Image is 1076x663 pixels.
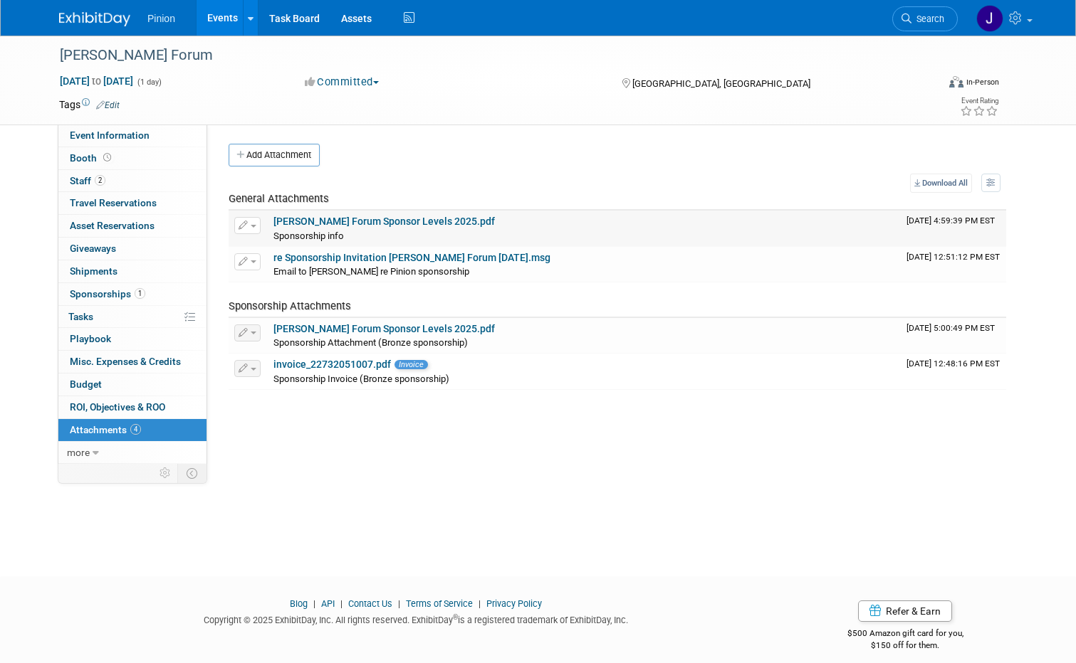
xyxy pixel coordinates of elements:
div: [PERSON_NAME] Forum [55,43,919,68]
span: [DATE] [DATE] [59,75,134,87]
span: Event Information [70,129,150,141]
td: Upload Timestamp [901,318,1006,354]
span: 2 [95,175,105,186]
a: Refer & Earn [858,600,952,622]
span: | [395,598,404,609]
span: Travel Reservations [70,197,157,208]
a: Search [892,6,958,31]
td: Tags [59,97,120,112]
span: Invoice [395,360,428,369]
a: Blog [290,598,308,609]
span: Sponsorships [70,288,145,299]
a: Shipments [58,260,207,282]
a: Travel Reservations [58,192,207,214]
div: Event Rating [960,97,998,105]
a: Budget [58,373,207,396]
span: (1 day) [136,78,162,87]
span: General Attachments [229,192,329,205]
a: Sponsorships1 [58,283,207,305]
div: Event Format [860,74,999,95]
span: Upload Timestamp [907,216,995,226]
a: Download All [910,174,972,193]
a: Playbook [58,328,207,350]
td: Upload Timestamp [901,247,1006,282]
td: Toggle Event Tabs [178,464,207,482]
span: Sponsorship Invoice (Bronze sponsorship) [273,373,449,384]
a: Booth [58,147,207,169]
span: Upload Timestamp [907,323,995,333]
div: $500 Amazon gift card for you, [793,618,1017,651]
span: Shipments [70,265,117,277]
span: | [337,598,346,609]
span: Booth not reserved yet [100,152,114,163]
a: Giveaways [58,238,207,260]
span: [GEOGRAPHIC_DATA], [GEOGRAPHIC_DATA] [632,78,810,89]
span: Tasks [68,311,93,322]
span: 1 [135,288,145,299]
a: Asset Reservations [58,215,207,237]
span: Search [912,14,944,24]
img: ExhibitDay [59,12,130,26]
span: 4 [130,424,141,435]
a: re Sponsorship Invitation [PERSON_NAME] Forum [DATE].msg [273,252,550,263]
span: Sponsorship info [273,230,344,241]
a: Tasks [58,306,207,328]
span: Asset Reservations [70,220,155,231]
a: Contact Us [348,598,392,609]
span: Upload Timestamp [907,252,1000,262]
td: Personalize Event Tab Strip [153,464,178,482]
img: Format-Inperson.png [949,76,963,87]
span: Staff [70,175,105,186]
span: more [67,447,90,458]
span: Budget [70,378,102,390]
a: [PERSON_NAME] Forum Sponsor Levels 2025.pdf [273,323,495,334]
td: Upload Timestamp [901,354,1006,389]
td: Upload Timestamp [901,211,1006,246]
a: Edit [96,100,120,110]
a: more [58,442,207,464]
a: [PERSON_NAME] Forum Sponsor Levels 2025.pdf [273,216,495,227]
span: | [310,598,319,609]
span: Booth [70,152,114,164]
a: Privacy Policy [486,598,542,609]
div: In-Person [966,77,999,87]
span: Attachments [70,424,141,435]
span: Pinion [147,13,175,24]
span: to [90,75,103,87]
span: | [475,598,484,609]
span: Upload Timestamp [907,359,1000,368]
div: Copyright © 2025 ExhibitDay, Inc. All rights reserved. ExhibitDay is a registered trademark of Ex... [59,610,772,627]
div: $150 off for them. [793,640,1017,652]
button: Committed [300,75,385,90]
sup: ® [453,613,458,621]
span: Playbook [70,333,111,344]
span: ROI, Objectives & ROO [70,401,165,413]
img: Jennifer Plumisto [976,5,1003,32]
span: Email to [PERSON_NAME] re Pinion sponsorship [273,266,469,277]
a: Staff2 [58,170,207,192]
a: Misc. Expenses & Credits [58,351,207,373]
span: Sponsorship Attachment (Bronze sponsorship) [273,337,468,348]
a: ROI, Objectives & ROO [58,396,207,418]
a: invoice_22732051007.pdf [273,359,391,370]
a: Terms of Service [406,598,473,609]
a: API [321,598,335,609]
span: Misc. Expenses & Credits [70,356,181,367]
a: Attachments4 [58,419,207,441]
span: Sponsorship Attachments [229,299,351,312]
a: Event Information [58,124,207,147]
button: Add Attachment [229,144,320,166]
span: Giveaways [70,243,116,254]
